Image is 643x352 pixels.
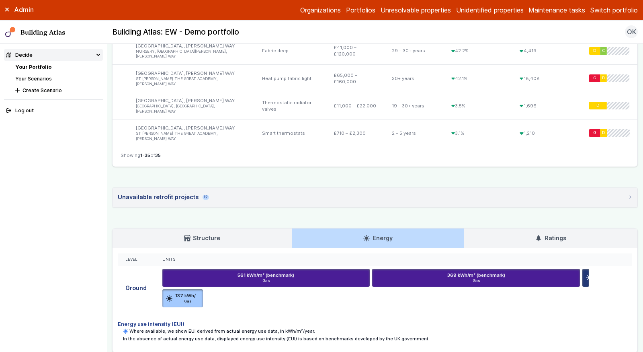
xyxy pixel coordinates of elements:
[292,228,464,248] a: Energy
[6,51,33,59] div: Decide
[326,64,384,92] div: £65,000 – £160,000
[254,119,326,147] div: Smart thermostats
[602,48,605,54] span: C
[13,84,103,96] button: Create Scenario
[128,119,254,147] div: [GEOGRAPHIC_DATA], [PERSON_NAME] WAY
[118,193,209,202] div: Unavailable retrofit projects
[4,49,103,61] summary: Decide
[113,228,291,248] a: Structure
[512,119,581,147] div: 1,210
[113,147,637,167] nav: Table navigation
[15,64,51,70] a: Your Portfolio
[175,299,201,304] span: Gas
[512,37,581,64] div: 4,419
[456,5,524,15] a: Unidentified properties
[112,27,239,37] h2: Building Atlas: EW - Demo portfolio
[128,37,254,64] div: [GEOGRAPHIC_DATA], [PERSON_NAME] WAY
[593,131,596,136] span: G
[443,119,512,147] div: 3.1%
[254,64,326,92] div: Heat pump fabric light
[596,103,599,108] span: D
[140,152,150,158] span: 1-35
[625,25,638,38] button: OK
[254,37,326,64] div: Fabric deep
[4,105,103,117] button: Log out
[136,104,247,114] li: [GEOGRAPHIC_DATA], [GEOGRAPHIC_DATA], [PERSON_NAME] WAY
[602,76,605,81] span: D
[443,37,512,64] div: 42.2%
[443,64,512,92] div: 42.1%
[128,64,254,92] div: [GEOGRAPHIC_DATA], [PERSON_NAME] WAY
[590,5,638,15] button: Switch portfolio
[326,119,384,147] div: £710 – £2,300
[384,92,444,119] div: 19 – 30+ years
[384,64,444,92] div: 30+ years
[447,272,505,278] h6: 369 kWh/m² (benchmark)
[254,92,326,119] div: Thermostatic radiator valves
[528,5,585,15] a: Maintenance tasks
[155,152,161,158] span: 35
[123,328,632,334] p: Where available, we show EUI derived from actual energy use data, in kWh/m²/year.
[512,64,581,92] div: 18,408
[128,92,254,119] div: [GEOGRAPHIC_DATA], [PERSON_NAME] WAY
[363,234,392,243] h3: Energy
[384,37,444,64] div: 29 – 30+ years
[136,49,247,60] li: NURSERY, [GEOGRAPHIC_DATA][PERSON_NAME], [PERSON_NAME] WAY
[136,131,247,142] li: ST [PERSON_NAME] THE GREAT ACADEMY, [PERSON_NAME] WAY
[203,195,209,200] span: 12
[326,92,384,119] div: £11,000 – £22,000
[593,76,596,81] span: G
[5,27,16,37] img: main-0bbd2752.svg
[136,76,247,87] li: ST [PERSON_NAME] THE GREAT ACADEMY, [PERSON_NAME] WAY
[381,5,451,15] a: Unresolvable properties
[326,37,384,64] div: £41,000 – £120,000
[593,48,596,54] span: D
[125,257,147,262] div: Level
[443,92,512,119] div: 3.5%
[118,266,154,310] div: Ground
[602,131,605,136] span: D
[346,5,375,15] a: Portfolios
[464,228,637,248] a: Ratings
[535,234,566,243] h3: Ratings
[184,234,220,243] h3: Structure
[113,188,637,207] summary: Unavailable retrofit projects12
[300,5,341,15] a: Organizations
[121,152,161,159] span: Showing of
[384,119,444,147] div: 2 – 5 years
[165,278,367,284] span: Gas
[512,92,581,119] div: 1,696
[162,257,625,262] div: Units
[175,292,201,299] h6: 137 kWh/m²
[15,76,52,82] a: Your Scenarios
[123,336,632,342] p: In the absence of actual energy use data, displayed energy use intensity (EUI) is based on benchm...
[238,272,294,278] h6: 561 kWh/m² (benchmark)
[375,278,577,284] span: Gas
[627,27,636,37] span: OK
[118,320,632,328] h4: Energy use intensity (EUI)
